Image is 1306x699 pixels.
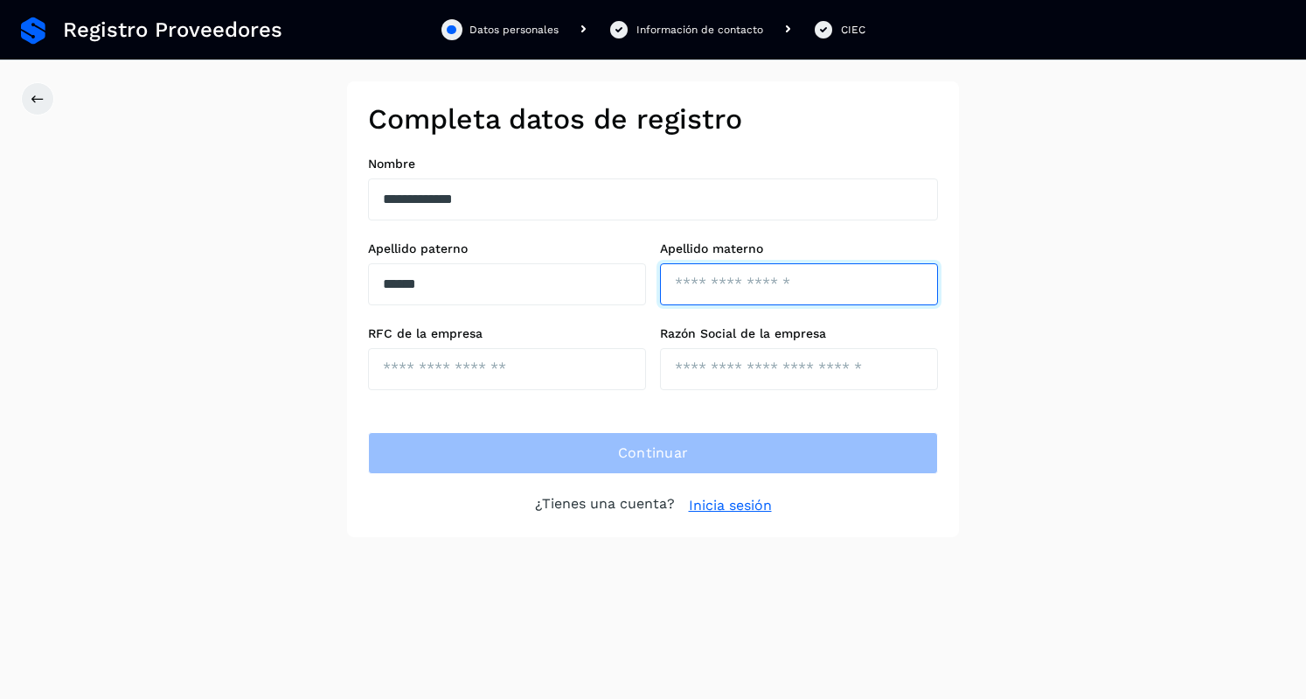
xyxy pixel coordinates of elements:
[63,17,282,43] span: Registro Proveedores
[689,495,772,516] a: Inicia sesión
[841,22,865,38] div: CIEC
[660,326,938,341] label: Razón Social de la empresa
[368,432,938,474] button: Continuar
[368,241,646,256] label: Apellido paterno
[368,102,938,136] h2: Completa datos de registro
[636,22,763,38] div: Información de contacto
[660,241,938,256] label: Apellido materno
[368,326,646,341] label: RFC de la empresa
[469,22,559,38] div: Datos personales
[618,444,689,463] span: Continuar
[535,495,675,516] p: ¿Tienes una cuenta?
[368,157,938,171] label: Nombre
